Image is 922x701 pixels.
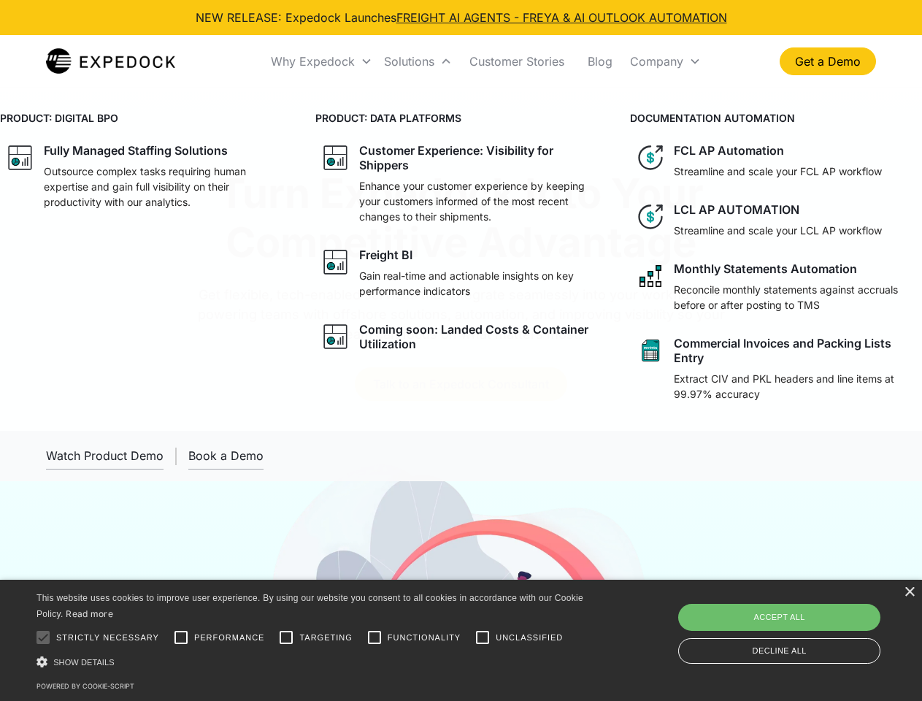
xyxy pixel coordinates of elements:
[636,202,665,231] img: dollar icon
[37,593,583,620] span: This website uses cookies to improve user experience. By using our website you consent to all coo...
[624,37,707,86] div: Company
[674,164,882,179] p: Streamline and scale your FCL AP workflow
[458,37,576,86] a: Customer Stories
[384,54,434,69] div: Solutions
[66,608,113,619] a: Read more
[53,658,115,667] span: Show details
[630,54,683,69] div: Company
[188,443,264,470] a: Book a Demo
[359,248,412,262] div: Freight BI
[630,256,922,318] a: network like iconMonthly Statements AutomationReconcile monthly statements against accruals befor...
[315,242,607,304] a: graph iconFreight BIGain real-time and actionable insights on key performance indicators
[636,143,665,172] img: dollar icon
[46,47,175,76] img: Expedock Logo
[780,47,876,75] a: Get a Demo
[46,448,164,463] div: Watch Product Demo
[496,632,563,644] span: Unclassified
[44,164,286,210] p: Outsource complex tasks requiring human expertise and gain full visibility on their productivity ...
[315,110,607,126] h4: PRODUCT: DATA PLATFORMS
[576,37,624,86] a: Blog
[630,137,922,185] a: dollar iconFCL AP AutomationStreamline and scale your FCL AP workflow
[299,632,352,644] span: Targeting
[630,330,922,407] a: sheet iconCommercial Invoices and Packing Lists EntryExtract CIV and PKL headers and line items a...
[271,54,355,69] div: Why Expedock
[674,223,882,238] p: Streamline and scale your LCL AP workflow
[630,110,922,126] h4: DOCUMENTATION AUTOMATION
[265,37,378,86] div: Why Expedock
[674,336,916,365] div: Commercial Invoices and Packing Lists Entry
[44,143,228,158] div: Fully Managed Staffing Solutions
[359,322,602,351] div: Coming soon: Landed Costs & Container Utilization
[396,10,727,25] a: FREIGHT AI AGENTS - FREYA & AI OUTLOOK AUTOMATION
[636,261,665,291] img: network like icon
[315,137,607,230] a: graph iconCustomer Experience: Visibility for ShippersEnhance your customer experience by keeping...
[46,443,164,470] a: open lightbox
[674,371,916,402] p: Extract CIV and PKL headers and line items at 99.97% accuracy
[321,143,350,172] img: graph icon
[6,143,35,172] img: graph icon
[359,268,602,299] p: Gain real-time and actionable insights on key performance indicators
[37,682,134,690] a: Powered by cookie-script
[679,543,922,701] iframe: Chat Widget
[196,9,727,26] div: NEW RELEASE: Expedock Launches
[636,336,665,365] img: sheet icon
[194,632,265,644] span: Performance
[37,654,588,670] div: Show details
[674,282,916,313] p: Reconcile monthly statements against accruals before or after posting to TMS
[321,248,350,277] img: graph icon
[674,261,857,276] div: Monthly Statements Automation
[674,202,799,217] div: LCL AP AUTOMATION
[378,37,458,86] div: Solutions
[359,178,602,224] p: Enhance your customer experience by keeping your customers informed of the most recent changes to...
[674,143,784,158] div: FCL AP Automation
[56,632,159,644] span: Strictly necessary
[188,448,264,463] div: Book a Demo
[46,47,175,76] a: home
[388,632,461,644] span: Functionality
[321,322,350,351] img: graph icon
[359,143,602,172] div: Customer Experience: Visibility for Shippers
[315,316,607,357] a: graph iconComing soon: Landed Costs & Container Utilization
[630,196,922,244] a: dollar iconLCL AP AUTOMATIONStreamline and scale your LCL AP workflow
